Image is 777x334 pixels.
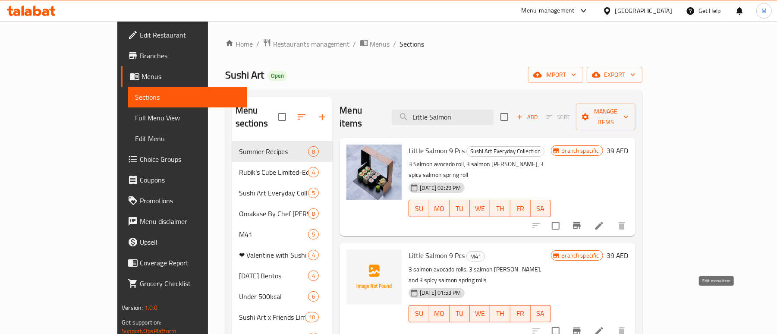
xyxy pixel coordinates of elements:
div: items [308,188,319,198]
a: Full Menu View [128,107,247,128]
h6: 39 AED [607,145,629,157]
div: Open [267,71,287,81]
div: Under 500kcal [239,291,308,302]
span: Sushi Art [225,65,264,85]
div: items [308,229,319,239]
img: Little Salmon 9 Pcs [346,249,402,305]
div: ❤ Valentine with Sushi Art4 [232,245,333,265]
button: WE [470,305,490,322]
span: 8 [308,148,318,156]
span: M [761,6,767,16]
div: Summer Recipes8 [232,141,333,162]
span: [DATE] 02:29 PM [416,184,464,192]
button: SU [409,305,429,322]
div: [GEOGRAPHIC_DATA] [615,6,672,16]
div: items [308,291,319,302]
button: export [587,67,642,83]
div: items [308,167,319,177]
span: Coupons [140,175,240,185]
div: Ramadan Bentos [239,271,308,281]
img: Little Salmon 9 Pcs [346,145,402,200]
li: / [353,39,356,49]
span: Add [516,112,539,122]
span: TH [494,307,507,320]
div: Sushi Art Everyday Collection [466,146,544,157]
span: Menu disclaimer [140,216,240,227]
span: Sort sections [291,107,312,127]
a: Restaurants management [263,38,350,50]
div: M41 [239,229,308,239]
span: FR [514,307,527,320]
span: import [535,69,576,80]
span: Menus [370,39,390,49]
span: 4 [308,272,318,280]
button: delete [611,215,632,236]
h2: Menu sections [236,104,279,130]
span: Rubik's Cube Limited-Edition [239,167,308,177]
span: Sushi Art x Friends Limited Edition [239,312,305,322]
button: SA [531,200,551,217]
span: 4 [308,168,318,176]
nav: breadcrumb [225,38,642,50]
div: [DATE] Bentos4 [232,265,333,286]
a: Menu disclaimer [121,211,247,232]
a: Sections [128,87,247,107]
span: TU [453,307,466,320]
span: Promotions [140,195,240,206]
div: M41 [466,251,485,262]
button: FR [510,200,531,217]
a: Choice Groups [121,149,247,170]
a: Menus [360,38,390,50]
p: 3 Salmon avocado roll, 3 salmon [PERSON_NAME], 3 spicy salmon spring roll [409,159,551,180]
a: Grocery Checklist [121,273,247,294]
input: search [392,110,494,125]
a: Promotions [121,190,247,211]
div: items [305,312,319,322]
div: M415 [232,224,333,245]
span: [DATE] Bentos [239,271,308,281]
div: items [308,271,319,281]
span: 5 [308,230,318,239]
p: 3 salmon avocado rolls, 3 salmon [PERSON_NAME], and 3 spicy salmon spring rolls [409,264,551,286]
div: Sushi Art x Friends Limited Edition10 [232,307,333,328]
a: Upsell [121,232,247,252]
button: TH [490,305,510,322]
span: Sushi Art Everyday Collection [239,188,308,198]
span: FR [514,202,527,215]
span: 1.0.0 [145,302,158,313]
button: MO [429,305,450,322]
span: Branch specific [558,252,603,260]
span: Menus [142,71,240,82]
span: MO [433,307,446,320]
span: SA [534,202,547,215]
span: Restaurants management [273,39,350,49]
span: Coverage Report [140,258,240,268]
span: Add item [513,110,541,124]
div: Rubik's Cube Limited-Edition4 [232,162,333,183]
span: 10 [305,313,318,321]
span: Little Salmon 9 Pcs [409,249,465,262]
button: WE [470,200,490,217]
span: SU [412,202,426,215]
div: Omakase By Chef [PERSON_NAME] [PERSON_NAME]8 [232,203,333,224]
span: Little Salmon 9 Pcs [409,144,465,157]
span: Upsell [140,237,240,247]
li: / [393,39,396,49]
span: MO [433,202,446,215]
button: Branch-specific-item [566,215,587,236]
a: Edit Restaurant [121,25,247,45]
span: Grocery Checklist [140,278,240,289]
button: TU [450,200,470,217]
a: Menus [121,66,247,87]
button: TH [490,200,510,217]
span: Sections [400,39,425,49]
span: Edit Menu [135,133,240,144]
span: 6 [308,293,318,301]
button: Add [513,110,541,124]
div: items [308,250,319,260]
span: ❤ Valentine with Sushi Art [239,250,308,260]
h6: 39 AED [607,249,629,262]
a: Coupons [121,170,247,190]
